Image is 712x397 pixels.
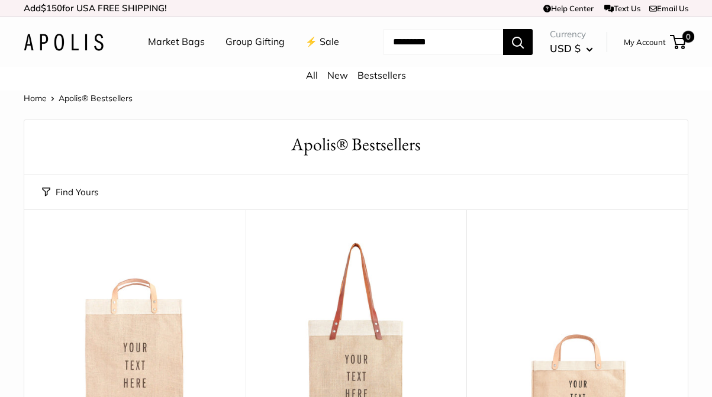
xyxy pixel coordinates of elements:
button: USD $ [550,39,593,58]
a: Group Gifting [225,33,285,51]
span: $150 [41,2,62,14]
input: Search... [384,29,503,55]
a: 0 [671,35,686,49]
button: Find Yours [42,184,98,201]
button: Search [503,29,533,55]
h1: Apolis® Bestsellers [42,132,670,157]
a: Home [24,93,47,104]
a: Bestsellers [357,69,406,81]
img: Apolis [24,34,104,51]
nav: Breadcrumb [24,91,133,106]
a: New [327,69,348,81]
span: 0 [682,31,694,43]
a: ⚡️ Sale [305,33,339,51]
a: Help Center [543,4,594,13]
a: Market Bags [148,33,205,51]
a: My Account [624,35,666,49]
a: Text Us [604,4,640,13]
span: Currency [550,26,593,43]
span: Apolis® Bestsellers [59,93,133,104]
span: USD $ [550,42,581,54]
a: Email Us [649,4,688,13]
a: All [306,69,318,81]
